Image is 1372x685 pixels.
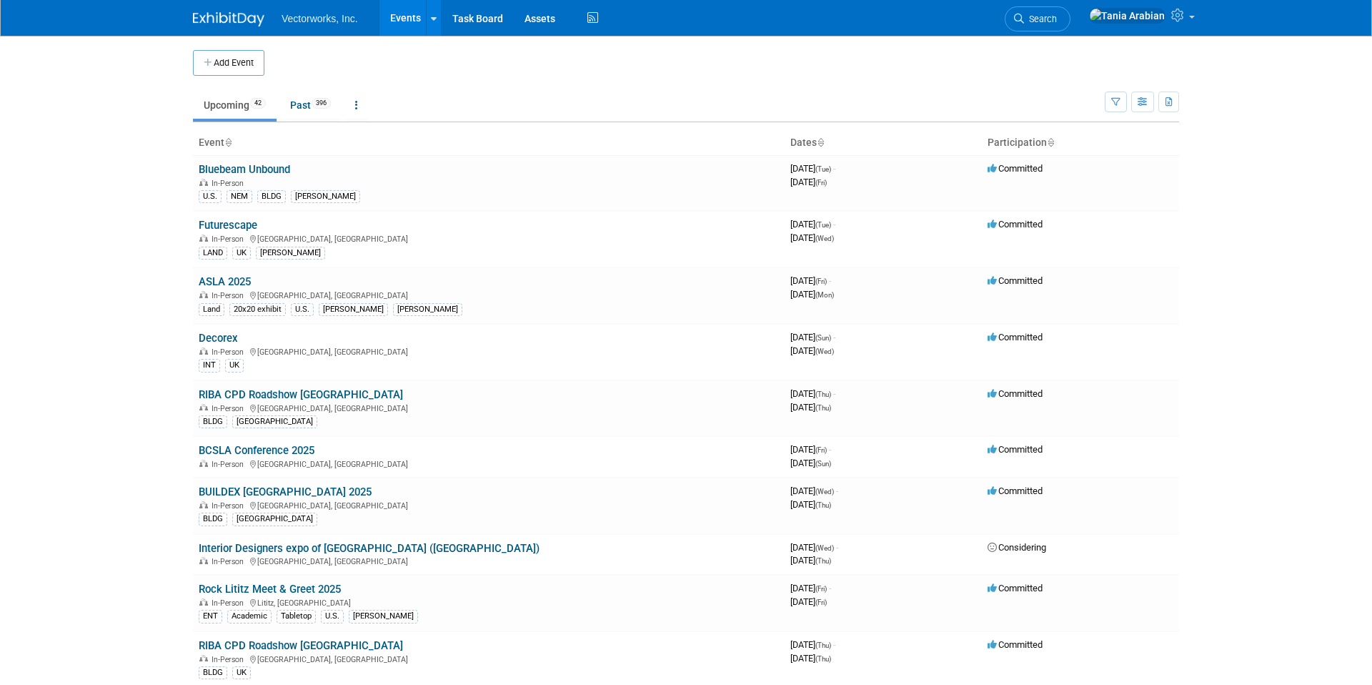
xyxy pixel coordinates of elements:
span: [DATE] [790,444,831,455]
span: - [836,486,838,496]
span: (Wed) [815,235,834,242]
div: U.S. [321,610,344,623]
span: Vectorworks, Inc. [282,13,358,24]
a: RIBA CPD Roadshow [GEOGRAPHIC_DATA] [199,388,403,401]
span: - [833,163,835,174]
span: (Sun) [815,334,831,342]
span: (Sun) [815,460,831,468]
a: Upcoming42 [193,92,277,119]
span: - [833,388,835,399]
span: (Thu) [815,557,831,565]
img: ExhibitDay [193,12,264,26]
span: [DATE] [790,219,835,230]
a: RIBA CPD Roadshow [GEOGRAPHIC_DATA] [199,639,403,652]
div: [GEOGRAPHIC_DATA] [232,415,317,428]
div: [GEOGRAPHIC_DATA], [GEOGRAPHIC_DATA] [199,345,779,357]
a: Rock Lititz Meet & Greet 2025 [199,583,341,596]
span: [DATE] [790,555,831,566]
img: In-Person Event [199,655,208,662]
span: 42 [250,98,266,109]
img: In-Person Event [199,460,208,467]
button: Add Event [193,50,264,76]
span: [DATE] [790,499,831,510]
img: In-Person Event [199,501,208,508]
div: BLDG [257,190,286,203]
span: Committed [988,388,1043,399]
span: In-Person [212,348,248,357]
div: [GEOGRAPHIC_DATA], [GEOGRAPHIC_DATA] [199,402,779,413]
span: [DATE] [790,486,838,496]
span: [DATE] [790,163,835,174]
img: In-Person Event [199,179,208,186]
a: Sort by Start Date [817,137,824,148]
a: Past396 [279,92,342,119]
span: [DATE] [790,639,835,650]
span: (Thu) [815,655,831,663]
span: - [833,639,835,650]
div: [PERSON_NAME] [256,247,325,260]
span: (Fri) [815,179,827,187]
span: (Wed) [815,348,834,355]
div: [GEOGRAPHIC_DATA], [GEOGRAPHIC_DATA] [199,653,779,664]
div: [GEOGRAPHIC_DATA], [GEOGRAPHIC_DATA] [199,458,779,469]
div: [PERSON_NAME] [393,303,462,316]
th: Participation [982,131,1179,155]
div: [PERSON_NAME] [291,190,360,203]
span: In-Person [212,404,248,413]
div: Academic [227,610,272,623]
span: (Thu) [815,404,831,412]
span: In-Person [212,179,248,188]
span: [DATE] [790,289,834,300]
div: [GEOGRAPHIC_DATA], [GEOGRAPHIC_DATA] [199,232,779,244]
span: (Thu) [815,390,831,398]
span: [DATE] [790,458,831,468]
span: Committed [988,583,1043,593]
span: In-Person [212,235,248,244]
div: U.S. [291,303,314,316]
span: Committed [988,444,1043,455]
span: In-Person [212,557,248,566]
span: [DATE] [790,596,827,607]
span: [DATE] [790,232,834,243]
div: ENT [199,610,222,623]
div: LAND [199,247,227,260]
span: [DATE] [790,583,831,593]
div: [GEOGRAPHIC_DATA], [GEOGRAPHIC_DATA] [199,555,779,566]
span: - [829,583,831,593]
div: BLDG [199,415,227,428]
span: - [833,332,835,342]
span: [DATE] [790,177,827,187]
span: 396 [312,98,331,109]
a: BUILDEX [GEOGRAPHIC_DATA] 2025 [199,486,372,498]
img: In-Person Event [199,557,208,564]
span: - [833,219,835,230]
div: [PERSON_NAME] [349,610,418,623]
div: UK [225,359,244,372]
div: BLDG [199,513,227,526]
a: Futurescape [199,219,257,232]
a: Bluebeam Unbound [199,163,290,176]
th: Event [193,131,785,155]
a: Sort by Event Name [224,137,232,148]
div: 20x20 exhibit [229,303,286,316]
a: Interior Designers expo of [GEOGRAPHIC_DATA] ([GEOGRAPHIC_DATA]) [199,542,540,555]
a: Sort by Participation Type [1047,137,1054,148]
span: (Wed) [815,488,834,496]
div: [GEOGRAPHIC_DATA], [GEOGRAPHIC_DATA] [199,499,779,511]
img: In-Person Event [199,291,208,298]
img: In-Person Event [199,348,208,355]
span: (Fri) [815,598,827,606]
th: Dates [785,131,982,155]
a: ASLA 2025 [199,275,251,288]
span: [DATE] [790,402,831,413]
div: Land [199,303,224,316]
span: Committed [988,639,1043,650]
img: In-Person Event [199,598,208,606]
span: Committed [988,163,1043,174]
span: (Fri) [815,446,827,454]
span: In-Person [212,460,248,469]
span: - [836,542,838,553]
a: Search [1005,6,1070,31]
span: (Thu) [815,501,831,509]
div: INT [199,359,220,372]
